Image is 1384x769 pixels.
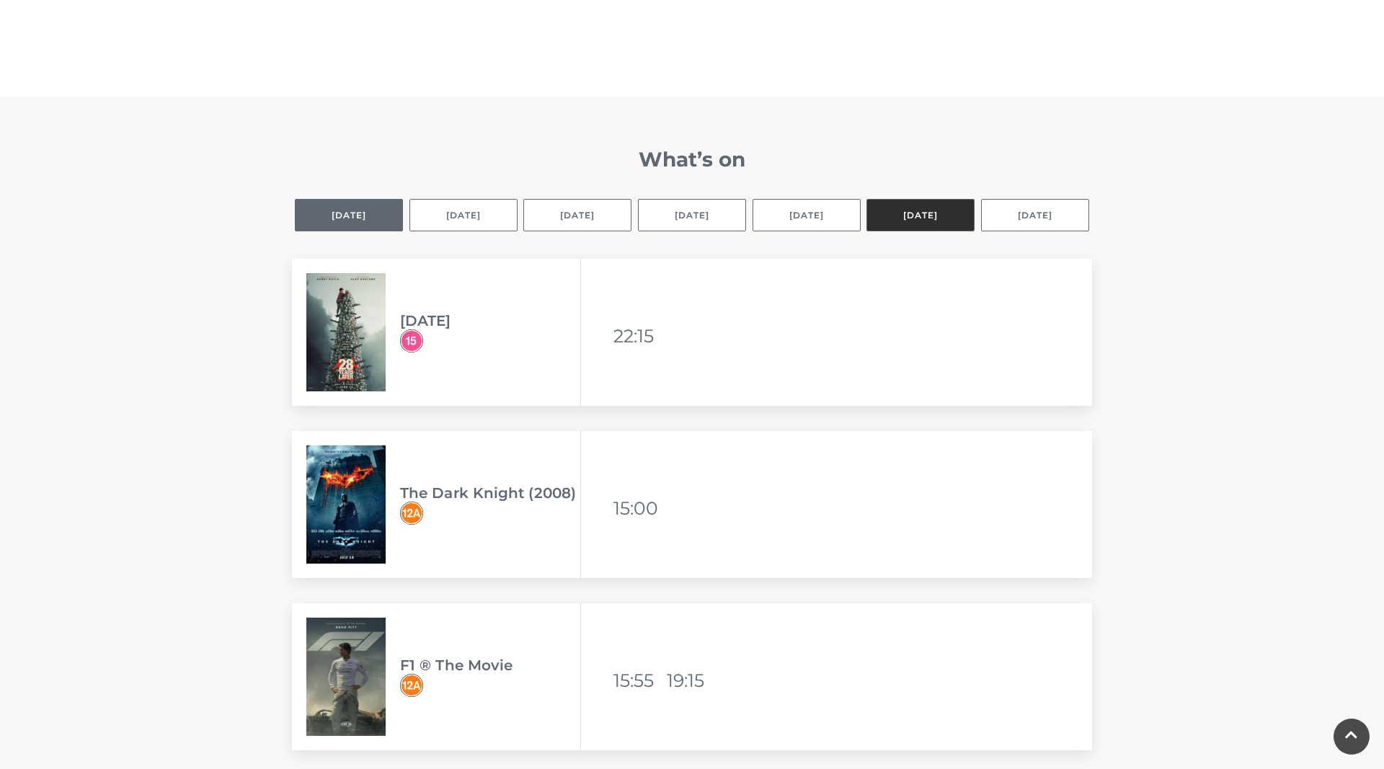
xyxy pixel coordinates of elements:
[638,199,746,231] button: [DATE]
[981,199,1089,231] button: [DATE]
[613,663,664,698] li: 15:55
[400,657,580,674] h3: F1 ® The Movie
[409,199,518,231] button: [DATE]
[866,199,975,231] button: [DATE]
[613,319,664,353] li: 22:15
[295,199,403,231] button: [DATE]
[613,491,664,525] li: 15:00
[753,199,861,231] button: [DATE]
[400,484,580,502] h3: The Dark Knight (2008)
[400,312,580,329] h3: [DATE]
[523,199,631,231] button: [DATE]
[292,147,1092,172] h2: What’s on
[667,663,717,698] li: 19:15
